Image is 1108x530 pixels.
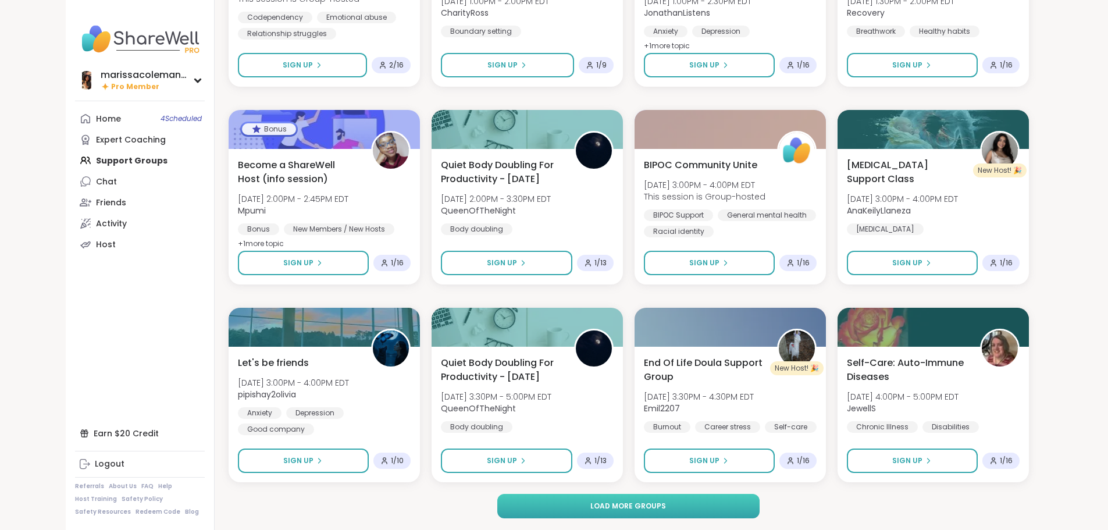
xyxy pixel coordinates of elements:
[75,171,205,192] a: Chat
[96,176,117,188] div: Chat
[644,7,710,19] b: JonathanListens
[847,158,967,186] span: [MEDICAL_DATA] Support Class
[441,7,489,19] b: CharityRoss
[75,234,205,255] a: Host
[75,129,205,150] a: Expert Coaching
[689,258,719,268] span: Sign Up
[644,158,757,172] span: BIPOC Community Unite
[441,449,572,473] button: Sign Up
[136,508,180,516] a: Redeem Code
[797,258,810,268] span: 1 / 16
[441,205,516,216] b: QueenOfTheNight
[1000,61,1013,70] span: 1 / 16
[644,449,775,473] button: Sign Up
[77,71,96,90] img: marissacoleman620
[75,454,205,475] a: Logout
[487,456,517,466] span: Sign Up
[590,501,666,511] span: Load more groups
[892,258,922,268] span: Sign Up
[122,495,163,503] a: Safety Policy
[238,389,296,400] b: pipishay2olivia
[982,330,1018,367] img: JewellS
[982,133,1018,169] img: AnaKeilyLlaneza
[973,163,1027,177] div: New Host! 🎉
[487,60,518,70] span: Sign Up
[96,134,166,146] div: Expert Coaching
[96,218,127,230] div: Activity
[283,258,313,268] span: Sign Up
[644,391,754,403] span: [DATE] 3:30PM - 4:30PM EDT
[238,377,349,389] span: [DATE] 3:00PM - 4:00PM EDT
[75,508,131,516] a: Safety Resources
[75,213,205,234] a: Activity
[644,226,714,237] div: Racial identity
[238,53,367,77] button: Sign Up
[644,356,764,384] span: End Of Life Doula Support Group
[718,209,816,221] div: General mental health
[441,391,551,403] span: [DATE] 3:30PM - 5:00PM EDT
[847,391,959,403] span: [DATE] 4:00PM - 5:00PM EDT
[644,179,765,191] span: [DATE] 3:00PM - 4:00PM EDT
[373,330,409,367] img: pipishay2olivia
[283,456,313,466] span: Sign Up
[910,26,979,37] div: Healthy habits
[317,12,396,23] div: Emotional abuse
[847,421,918,433] div: Chronic Illness
[644,251,775,275] button: Sign Up
[75,192,205,213] a: Friends
[576,330,612,367] img: QueenOfTheNight
[847,403,876,414] b: JewellS
[892,60,922,70] span: Sign Up
[644,421,690,433] div: Burnout
[238,356,309,370] span: Let's be friends
[109,482,137,490] a: About Us
[644,209,713,221] div: BIPOC Support
[765,421,817,433] div: Self-care
[96,197,126,209] div: Friends
[922,421,979,433] div: Disabilities
[75,482,104,490] a: Referrals
[238,424,314,435] div: Good company
[695,421,760,433] div: Career stress
[497,494,760,518] button: Load more groups
[238,12,312,23] div: Codependency
[238,223,279,235] div: Bonus
[892,456,922,466] span: Sign Up
[286,407,344,419] div: Depression
[441,356,561,384] span: Quiet Body Doubling For Productivity - [DATE]
[441,403,516,414] b: QueenOfTheNight
[441,251,572,275] button: Sign Up
[75,423,205,444] div: Earn $20 Credit
[161,114,202,123] span: 4 Scheduled
[487,258,517,268] span: Sign Up
[847,205,911,216] b: AnaKeilyLlaneza
[238,407,282,419] div: Anxiety
[779,330,815,367] img: Emil2207
[779,133,815,169] img: ShareWell
[594,456,607,465] span: 1 / 13
[441,26,521,37] div: Boundary setting
[644,26,687,37] div: Anxiety
[847,26,905,37] div: Breathwork
[238,449,369,473] button: Sign Up
[441,421,512,433] div: Body doubling
[75,495,117,503] a: Host Training
[644,191,765,202] span: This session is Group-hosted
[96,113,121,125] div: Home
[284,223,394,235] div: New Members / New Hosts
[1000,258,1013,268] span: 1 / 16
[797,61,810,70] span: 1 / 16
[96,239,116,251] div: Host
[75,19,205,59] img: ShareWell Nav Logo
[242,123,296,135] div: Bonus
[847,356,967,384] span: Self-Care: Auto-Immune Diseases
[389,61,404,70] span: 2 / 16
[373,133,409,169] img: Mpumi
[689,456,719,466] span: Sign Up
[185,508,199,516] a: Blog
[391,258,404,268] span: 1 / 16
[847,7,885,19] b: Recovery
[238,251,369,275] button: Sign Up
[441,193,551,205] span: [DATE] 2:00PM - 3:30PM EDT
[596,61,607,70] span: 1 / 9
